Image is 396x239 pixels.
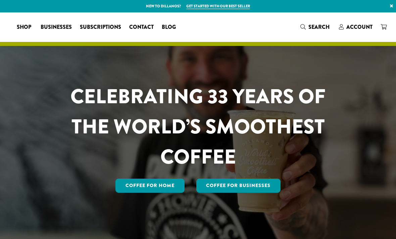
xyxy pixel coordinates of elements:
[346,23,373,31] span: Account
[13,22,37,33] a: Shop
[296,21,335,33] a: Search
[308,23,330,31] span: Search
[115,179,185,193] a: Coffee for Home
[186,3,250,9] a: Get started with our best seller
[41,23,72,32] span: Businesses
[196,179,281,193] a: Coffee For Businesses
[17,23,31,32] span: Shop
[53,81,343,172] h1: CELEBRATING 33 YEARS OF THE WORLD’S SMOOTHEST COFFEE
[80,23,121,32] span: Subscriptions
[162,23,176,32] span: Blog
[129,23,154,32] span: Contact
